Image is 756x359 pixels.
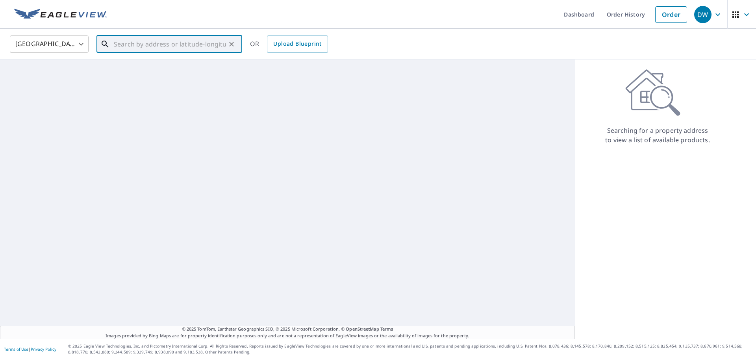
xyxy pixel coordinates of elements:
[114,33,226,55] input: Search by address or latitude-longitude
[4,347,56,352] p: |
[14,9,107,20] img: EV Logo
[68,343,752,355] p: © 2025 Eagle View Technologies, Inc. and Pictometry International Corp. All Rights Reserved. Repo...
[273,39,321,49] span: Upload Blueprint
[694,6,712,23] div: DW
[346,326,379,332] a: OpenStreetMap
[380,326,393,332] a: Terms
[267,35,328,53] a: Upload Blueprint
[10,33,89,55] div: [GEOGRAPHIC_DATA]
[31,346,56,352] a: Privacy Policy
[226,39,237,50] button: Clear
[4,346,28,352] a: Terms of Use
[655,6,687,23] a: Order
[605,126,710,145] p: Searching for a property address to view a list of available products.
[182,326,393,333] span: © 2025 TomTom, Earthstar Geographics SIO, © 2025 Microsoft Corporation, ©
[250,35,328,53] div: OR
